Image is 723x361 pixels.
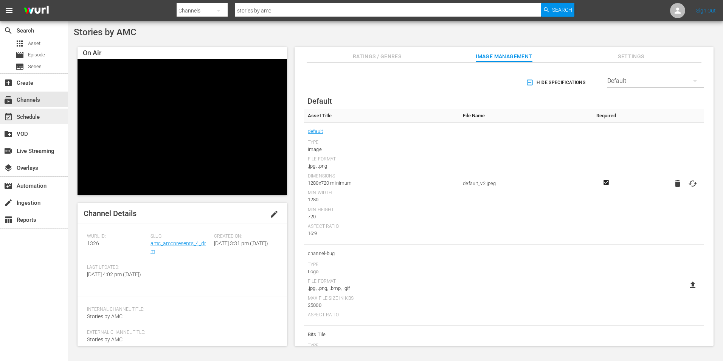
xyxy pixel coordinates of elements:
span: Schedule [4,112,13,121]
img: ans4CAIJ8jUAAAAAAAAAAAAAAAAAAAAAAAAgQb4GAAAAAAAAAAAAAAAAAAAAAAAAJMjXAAAAAAAAAAAAAAAAAAAAAAAAgAT5G... [18,2,54,20]
span: Episode [28,51,45,59]
span: Automation [4,181,13,190]
div: Aspect Ratio [308,224,455,230]
span: 1326 [87,240,99,246]
span: On Air [83,49,101,57]
div: Dimensions [308,173,455,179]
span: Ingestion [4,198,13,207]
span: Default [307,96,332,106]
span: Internal Channel Title: [87,307,274,313]
div: Max File Size In Kbs [308,296,455,302]
svg: Required [602,179,611,186]
span: Asset [15,39,24,48]
span: Wurl ID: [87,233,147,240]
span: Channel Details [84,209,137,218]
span: Asset [28,40,40,47]
span: Search [552,3,572,17]
td: default_v2.jpeg [459,123,590,245]
div: Type [308,140,455,146]
span: Stories by AMC [87,336,123,342]
span: Stories by AMC [87,313,123,319]
span: Search [4,26,13,35]
span: Create [4,78,13,87]
span: [DATE] 3:31 pm ([DATE]) [214,240,268,246]
span: External Channel Title: [87,330,274,336]
a: default [308,126,323,136]
th: Asset Title [304,109,459,123]
div: 25000 [308,302,455,309]
div: Min Width [308,190,455,196]
a: Sign Out [696,8,716,14]
span: Bits Tile [308,330,455,339]
a: amc_amcpresents_4_drm [150,240,206,254]
span: Slug: [150,233,210,240]
span: Image Management [476,52,532,61]
span: Last Updated: [87,265,147,271]
div: .jpg, .png, .bmp, .gif [308,285,455,292]
span: Hide Specifications [528,79,585,87]
span: Reports [4,215,13,224]
button: Search [541,3,574,17]
div: Default [607,70,704,92]
span: menu [5,6,14,15]
th: Required [590,109,622,123]
div: Type [308,343,455,349]
div: File Format [308,279,455,285]
span: Created On: [214,233,274,240]
span: Overlays [4,163,13,173]
div: Video Player [78,59,287,195]
span: Series [28,63,42,70]
span: VOD [4,129,13,138]
span: Channels [4,95,13,104]
div: 1280 [308,196,455,204]
span: Episode [15,51,24,60]
th: File Name [459,109,590,123]
div: 720 [308,213,455,221]
div: Min Height [308,207,455,213]
span: edit [270,210,279,219]
span: Series [15,62,24,71]
span: Settings [603,52,659,61]
div: Aspect Ratio [308,312,455,318]
div: File Format [308,156,455,162]
button: edit [265,205,283,223]
div: .jpg, .png [308,162,455,170]
span: Ratings / Genres [349,52,405,61]
div: Image [308,146,455,153]
span: [DATE] 4:02 pm ([DATE]) [87,271,141,277]
span: channel-bug [308,249,455,258]
div: Type [308,262,455,268]
span: Stories by AMC [74,27,137,37]
span: Live Streaming [4,146,13,156]
div: Logo [308,268,455,275]
button: Hide Specifications [524,72,588,93]
div: 1280x720 minimum [308,179,455,187]
div: 16:9 [308,230,455,237]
